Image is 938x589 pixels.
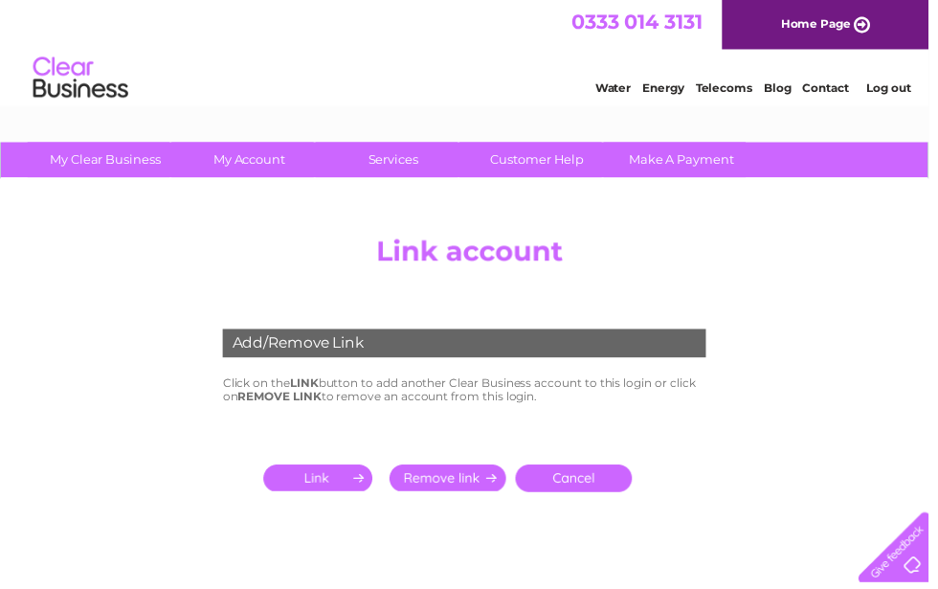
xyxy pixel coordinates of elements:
a: My Clear Business [28,144,186,179]
a: Cancel [521,469,638,497]
div: Add/Remove Link [225,332,713,361]
a: Services [319,144,477,179]
a: Energy [649,81,691,96]
a: Contact [811,81,858,96]
div: Clear Business is a trading name of Verastar Limited (registered in [GEOGRAPHIC_DATA] No. 3667643... [18,11,923,93]
b: LINK [293,379,322,394]
input: Submit [266,469,384,496]
a: Blog [771,81,799,96]
a: Telecoms [703,81,760,96]
a: Customer Help [464,144,622,179]
a: My Account [173,144,331,179]
img: logo.png [33,50,130,108]
input: Submit [393,469,511,496]
a: 0333 014 3131 [577,10,709,34]
b: REMOVE LINK [240,393,324,407]
td: Click on the button to add another Clear Business account to this login or click on to remove an ... [220,375,727,412]
a: Water [601,81,637,96]
a: Make A Payment [610,144,768,179]
a: Log out [875,81,920,96]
